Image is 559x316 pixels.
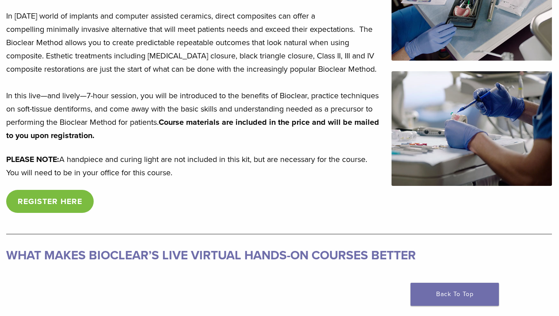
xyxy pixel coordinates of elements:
[6,245,552,266] h3: WHAT MAKES BIOCLEAR’S LIVE VIRTUAL HANDS-ON COURSES BETTER
[6,190,94,213] a: REGISTER HERE
[6,153,381,179] p: A handpiece and curing light are not included in this kit, but are necessary for the course. You ...
[6,154,59,164] strong: PLEASE NOTE:
[6,117,379,140] strong: Course materials are included in the price and will be mailed to you upon registration.
[411,283,499,306] a: Back To Top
